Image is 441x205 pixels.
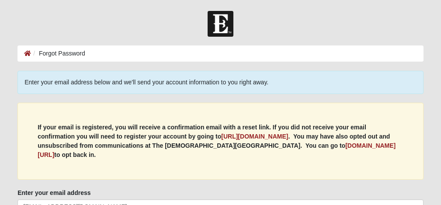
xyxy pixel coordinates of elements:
label: Enter your email address [17,188,90,197]
div: Enter your email address below and we'll send your account information to you right away. [17,71,424,94]
li: Forgot Password [31,49,85,58]
img: Church of Eleven22 Logo [208,11,233,37]
p: If your email is registered, you will receive a confirmation email with a reset link. If you did ... [38,123,403,160]
a: [URL][DOMAIN_NAME] [221,133,288,140]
